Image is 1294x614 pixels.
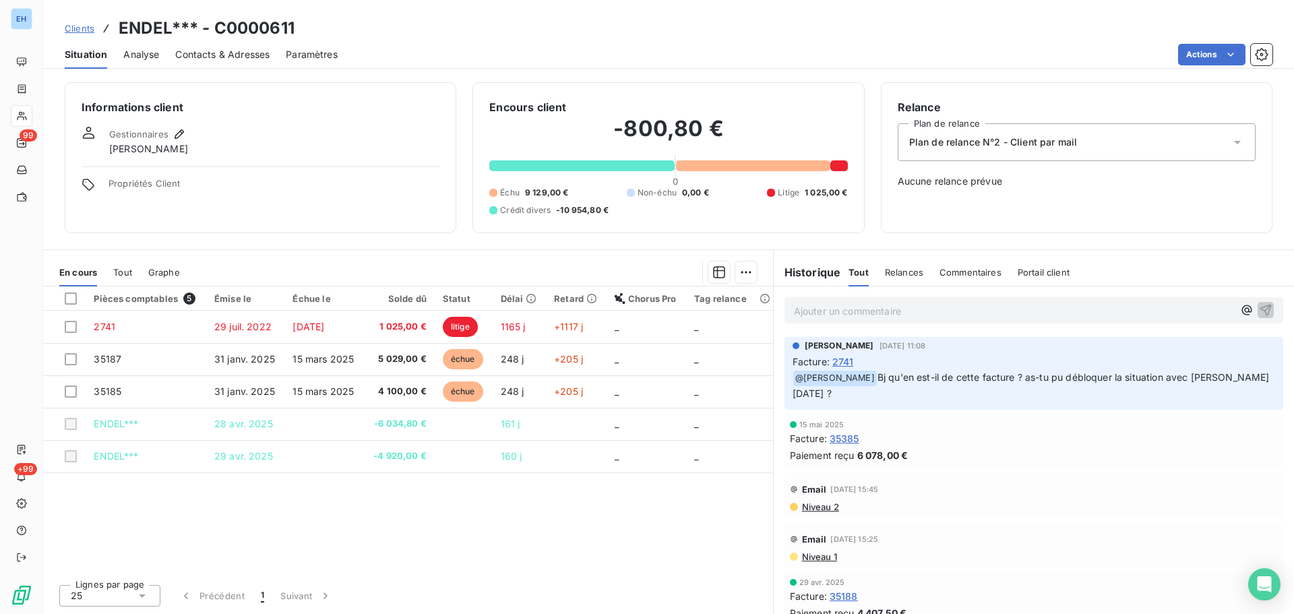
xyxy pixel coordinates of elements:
span: Tout [113,267,132,278]
span: 0,00 € [682,187,709,199]
span: Bj qu'en est-il de cette facture ? as-tu pu débloquer la situation avec [PERSON_NAME][DATE] ? [793,371,1270,399]
span: _ [694,386,698,397]
span: 161 j [501,418,520,429]
span: _ [615,418,619,429]
span: Niveau 2 [801,501,839,512]
span: 1 025,00 € [372,320,427,334]
span: 0 [673,176,678,187]
div: Solde dû [372,293,427,304]
span: 99 [20,129,37,142]
span: litige [443,317,478,337]
div: Émise le [214,293,277,304]
span: Non-échu [638,187,677,199]
span: +205 j [554,386,583,397]
span: 160 j [501,450,522,462]
span: Propriétés Client [109,178,439,197]
h6: Informations client [82,99,439,115]
h6: Encours client [489,99,566,115]
span: Contacts & Adresses [175,48,270,61]
span: 35385 [830,431,859,446]
span: 25 [71,589,82,603]
span: [DATE] 11:08 [880,342,926,350]
button: 1 [253,582,272,610]
img: Logo LeanPay [11,584,32,606]
span: 31 janv. 2025 [214,353,275,365]
span: Commentaires [939,267,1002,278]
span: _ [694,450,698,462]
span: 1 [261,589,264,603]
span: 31 janv. 2025 [214,386,275,397]
span: -10 954,80 € [556,204,609,216]
span: 15 mars 2025 [292,353,354,365]
span: 6 078,00 € [857,448,908,462]
span: _ [615,386,619,397]
span: Facture : [790,431,827,446]
button: Précédent [171,582,253,610]
span: Analyse [123,48,159,61]
span: échue [443,381,483,402]
h6: Historique [774,264,841,280]
span: 5 [183,293,195,305]
span: Portail client [1018,267,1070,278]
span: 15 mai 2025 [799,421,844,429]
span: [PERSON_NAME] [805,340,874,352]
span: 1165 j [501,321,526,332]
span: Facture : [790,589,827,603]
span: Aucune relance prévue [898,175,1256,188]
span: Email [802,484,827,495]
span: Crédit divers [500,204,551,216]
div: Open Intercom Messenger [1248,568,1281,601]
span: _ [615,321,619,332]
span: En cours [59,267,97,278]
span: 35187 [94,353,121,365]
span: Email [802,534,827,545]
span: 15 mars 2025 [292,386,354,397]
span: 29 avr. 2025 [214,450,273,462]
a: Clients [65,22,94,35]
div: Statut [443,293,485,304]
h3: ENDEL*** - C0000611 [119,16,295,40]
span: [DATE] 15:45 [830,485,878,493]
span: 248 j [501,353,524,365]
span: 1 025,00 € [805,187,848,199]
span: -4 920,00 € [372,450,427,463]
span: Paiement reçu [790,448,855,462]
span: _ [694,353,698,365]
span: +205 j [554,353,583,365]
span: Échu [500,187,520,199]
span: [PERSON_NAME] [109,142,188,156]
span: 2741 [832,355,854,369]
span: _ [615,353,619,365]
span: @ [PERSON_NAME] [793,371,877,386]
span: 9 129,00 € [525,187,569,199]
span: Paramètres [286,48,338,61]
span: _ [694,321,698,332]
div: Pièces comptables [94,293,198,305]
div: Tag relance [694,293,765,304]
div: Délai [501,293,538,304]
span: 29 juil. 2022 [214,321,272,332]
span: 5 029,00 € [372,352,427,366]
span: +1117 j [554,321,583,332]
span: Niveau 1 [801,551,837,562]
span: 35185 [94,386,121,397]
span: _ [615,450,619,462]
span: 248 j [501,386,524,397]
span: -6 034,80 € [372,417,427,431]
span: 35188 [830,589,858,603]
span: Graphe [148,267,180,278]
span: +99 [14,463,37,475]
h6: Relance [898,99,1256,115]
span: 28 avr. 2025 [214,418,273,429]
span: Relances [885,267,923,278]
span: 2741 [94,321,115,332]
span: échue [443,349,483,369]
span: Facture : [793,355,830,369]
span: Tout [849,267,869,278]
div: Échue le [292,293,355,304]
button: Suivant [272,582,340,610]
span: Plan de relance N°2 - Client par mail [909,135,1078,149]
span: 29 avr. 2025 [799,578,845,586]
span: [DATE] [292,321,324,332]
span: 4 100,00 € [372,385,427,398]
